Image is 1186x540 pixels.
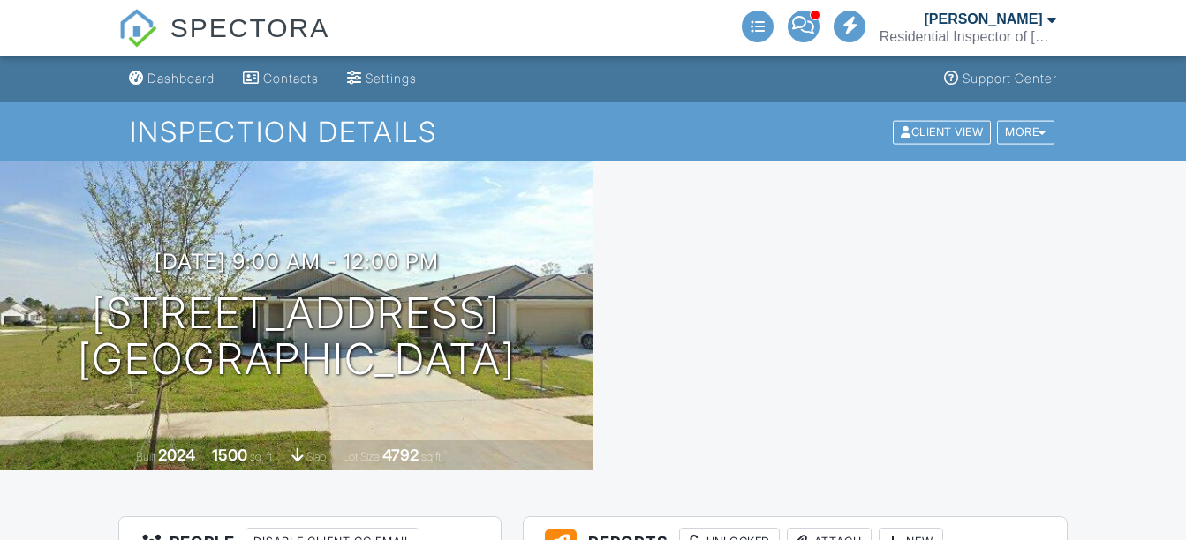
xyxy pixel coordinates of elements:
[893,120,991,144] div: Client View
[891,124,995,138] a: Client View
[136,450,155,463] span: Built
[118,9,157,48] img: The Best Home Inspection Software - Spectora
[340,63,424,95] a: Settings
[155,250,439,274] h3: [DATE] 9:00 am - 12:00 pm
[924,11,1042,28] div: [PERSON_NAME]
[170,9,330,46] span: SPECTORA
[122,63,222,95] a: Dashboard
[78,290,516,384] h1: [STREET_ADDRESS] [GEOGRAPHIC_DATA]
[306,450,326,463] span: slab
[236,63,326,95] a: Contacts
[158,446,195,464] div: 2024
[118,26,329,59] a: SPECTORA
[263,71,319,86] div: Contacts
[343,450,380,463] span: Lot Size
[880,28,1056,46] div: Residential Inspector of America (Jacksonville)
[421,450,443,463] span: sq.ft.
[937,63,1064,95] a: Support Center
[212,446,247,464] div: 1500
[130,116,1056,147] h1: Inspection Details
[963,71,1057,86] div: Support Center
[250,450,275,463] span: sq. ft.
[382,446,419,464] div: 4792
[366,71,417,86] div: Settings
[997,120,1054,144] div: More
[147,71,215,86] div: Dashboard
